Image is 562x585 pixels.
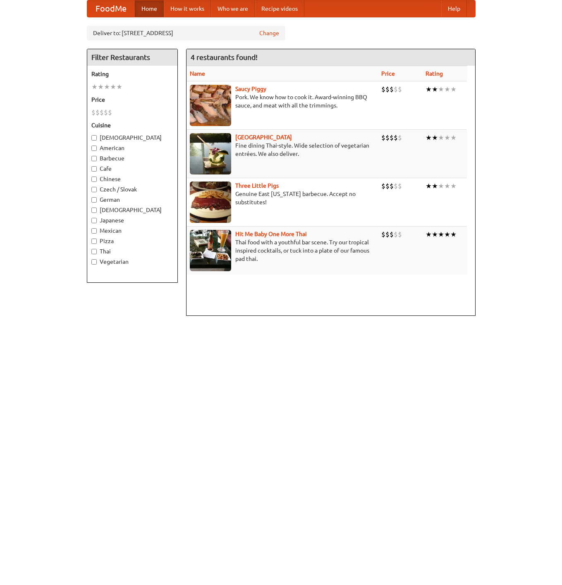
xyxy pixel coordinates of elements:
[91,166,97,172] input: Cafe
[235,86,266,92] a: Saucy Piggy
[394,230,398,239] li: $
[87,26,285,41] div: Deliver to: [STREET_ADDRESS]
[190,133,231,174] img: satay.jpg
[450,133,457,142] li: ★
[190,85,231,126] img: saucy.jpg
[164,0,211,17] a: How it works
[398,133,402,142] li: $
[116,82,122,91] li: ★
[381,70,395,77] a: Price
[385,230,390,239] li: $
[135,0,164,17] a: Home
[235,182,279,189] a: Three Little Pigs
[91,258,173,266] label: Vegetarian
[91,82,98,91] li: ★
[91,134,173,142] label: [DEMOGRAPHIC_DATA]
[385,181,390,191] li: $
[381,181,385,191] li: $
[441,0,467,17] a: Help
[398,85,402,94] li: $
[91,165,173,173] label: Cafe
[91,135,97,141] input: [DEMOGRAPHIC_DATA]
[87,0,135,17] a: FoodMe
[190,70,205,77] a: Name
[432,85,438,94] li: ★
[91,218,97,223] input: Japanese
[91,146,97,151] input: American
[444,181,450,191] li: ★
[190,190,375,206] p: Genuine East [US_STATE] barbecue. Accept no substitutes!
[385,85,390,94] li: $
[450,230,457,239] li: ★
[91,108,96,117] li: $
[450,181,457,191] li: ★
[91,187,97,192] input: Czech / Slovak
[91,227,173,235] label: Mexican
[191,53,258,61] ng-pluralize: 4 restaurants found!
[259,29,279,37] a: Change
[190,141,375,158] p: Fine dining Thai-style. Wide selection of vegetarian entrées. We also deliver.
[426,70,443,77] a: Rating
[91,197,97,203] input: German
[91,185,173,193] label: Czech / Slovak
[91,249,97,254] input: Thai
[91,239,97,244] input: Pizza
[91,208,97,213] input: [DEMOGRAPHIC_DATA]
[381,85,385,94] li: $
[394,85,398,94] li: $
[255,0,304,17] a: Recipe videos
[91,259,97,265] input: Vegetarian
[235,134,292,141] a: [GEOGRAPHIC_DATA]
[91,247,173,255] label: Thai
[444,85,450,94] li: ★
[450,85,457,94] li: ★
[104,82,110,91] li: ★
[385,133,390,142] li: $
[190,93,375,110] p: Pork. We know how to cook it. Award-winning BBQ sauce, and meat with all the trimmings.
[211,0,255,17] a: Who we are
[381,230,385,239] li: $
[426,230,432,239] li: ★
[98,82,104,91] li: ★
[91,144,173,152] label: American
[444,230,450,239] li: ★
[104,108,108,117] li: $
[390,133,394,142] li: $
[96,108,100,117] li: $
[394,181,398,191] li: $
[398,181,402,191] li: $
[438,181,444,191] li: ★
[91,228,97,234] input: Mexican
[91,121,173,129] h5: Cuisine
[108,108,112,117] li: $
[381,133,385,142] li: $
[91,216,173,224] label: Japanese
[190,238,375,263] p: Thai food with a youthful bar scene. Try our tropical inspired cocktails, or tuck into a plate of...
[394,133,398,142] li: $
[91,175,173,183] label: Chinese
[91,156,97,161] input: Barbecue
[398,230,402,239] li: $
[426,133,432,142] li: ★
[390,230,394,239] li: $
[426,181,432,191] li: ★
[91,154,173,162] label: Barbecue
[91,70,173,78] h5: Rating
[190,181,231,223] img: littlepigs.jpg
[390,181,394,191] li: $
[91,237,173,245] label: Pizza
[432,133,438,142] li: ★
[438,85,444,94] li: ★
[91,96,173,104] h5: Price
[190,230,231,271] img: babythai.jpg
[100,108,104,117] li: $
[235,231,307,237] a: Hit Me Baby One More Thai
[432,230,438,239] li: ★
[432,181,438,191] li: ★
[91,177,97,182] input: Chinese
[91,206,173,214] label: [DEMOGRAPHIC_DATA]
